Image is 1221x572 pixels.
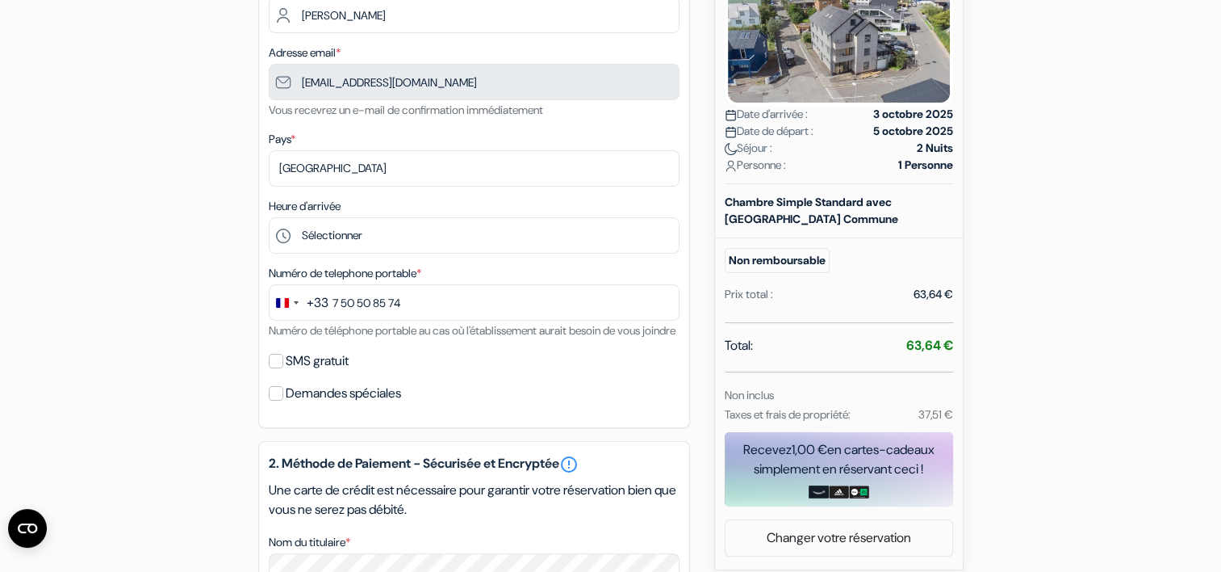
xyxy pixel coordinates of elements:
img: amazon-card-no-text.png [809,486,829,498]
a: error_outline [559,455,579,474]
h5: 2. Méthode de Paiement - Sécurisée et Encryptée [269,455,679,474]
small: Numéro de téléphone portable au cas où l'établissement aurait besoin de vous joindre [269,323,675,338]
p: Une carte de crédit est nécessaire pour garantir votre réservation bien que vous ne serez pas déb... [269,481,679,519]
img: adidas-card.png [829,486,849,498]
div: +33 [307,293,328,313]
small: 37,51 € [918,407,952,422]
small: Non remboursable [725,248,830,273]
button: Ouvrir le widget CMP [8,509,47,548]
b: Chambre Simple Standard avec [GEOGRAPHIC_DATA] Commune [725,195,898,226]
span: Date d'arrivée : [725,106,808,123]
strong: 63,64 € [906,337,953,354]
img: moon.svg [725,143,737,155]
input: Entrer adresse e-mail [269,64,679,100]
label: Numéro de telephone portable [269,265,421,282]
img: uber-uber-eats-card.png [849,486,869,498]
div: Recevez en cartes-cadeaux simplement en réservant ceci ! [725,440,953,479]
small: Taxes et frais de propriété: [725,407,851,422]
span: Total: [725,336,753,355]
small: Non inclus [725,388,774,402]
img: user_icon.svg [725,160,737,172]
img: calendar.svg [725,109,737,121]
strong: 5 octobre 2025 [873,123,953,140]
button: Change country, selected France (+33) [270,285,328,320]
div: Prix total : [725,286,773,303]
img: calendar.svg [725,126,737,138]
div: 63,64 € [914,286,953,303]
input: 6 12 34 56 78 [269,284,679,321]
span: Personne : [725,157,786,174]
strong: 3 octobre 2025 [873,106,953,123]
label: Demandes spéciales [286,382,401,405]
iframe: Sign in with Google Dialog [889,16,1205,179]
span: Séjour : [725,140,772,157]
label: Adresse email [269,44,341,61]
label: Pays [269,131,295,148]
span: Date de départ : [725,123,813,140]
label: Nom du titulaire [269,534,350,551]
small: Vous recevrez un e-mail de confirmation immédiatement [269,103,543,117]
span: 1,00 € [792,441,827,458]
a: Changer votre réservation [725,523,952,553]
label: SMS gratuit [286,350,349,372]
label: Heure d'arrivée [269,198,341,215]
